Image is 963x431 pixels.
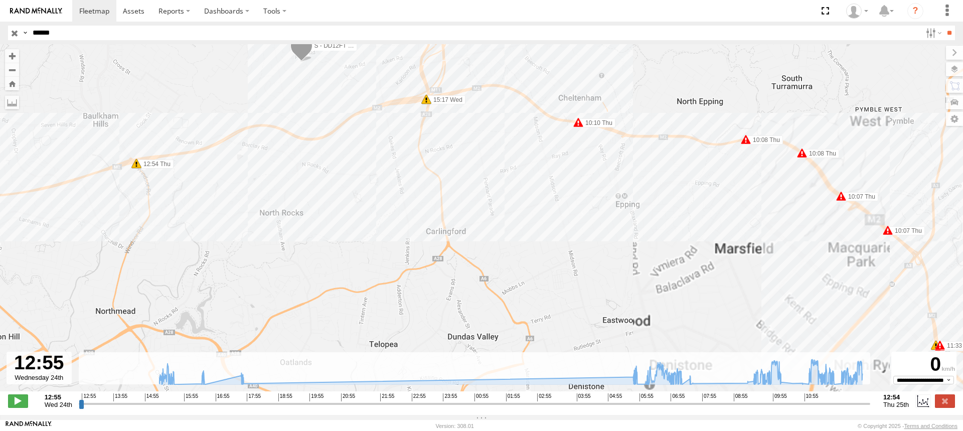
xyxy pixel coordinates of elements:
[883,401,909,408] span: Thu 25th Sep 2025
[45,401,72,408] span: Wed 24th Sep 2025
[436,423,474,429] div: Version: 308.01
[608,393,622,401] span: 04:55
[309,393,324,401] span: 19:55
[426,95,465,104] label: 15:17 Wed
[184,393,198,401] span: 15:55
[734,393,748,401] span: 08:55
[5,77,19,90] button: Zoom Home
[537,393,551,401] span: 02:55
[8,394,28,407] label: Play/Stop
[577,393,591,401] span: 03:55
[935,394,955,407] label: Close
[5,63,19,77] button: Zoom out
[904,423,957,429] a: Terms and Conditions
[671,393,685,401] span: 06:55
[21,26,29,40] label: Search Query
[113,393,127,401] span: 13:55
[888,226,925,235] label: 10:07 Thu
[10,8,62,15] img: rand-logo.svg
[6,421,52,431] a: Visit our Website
[858,423,957,429] div: © Copyright 2025 -
[380,393,394,401] span: 21:55
[247,393,261,401] span: 17:55
[639,393,654,401] span: 05:55
[136,160,174,169] label: 12:54 Thu
[578,118,615,127] label: 10:10 Thu
[474,393,489,401] span: 00:55
[922,26,943,40] label: Search Filter Options
[82,393,96,401] span: 12:55
[443,393,457,401] span: 23:55
[893,353,955,376] div: 0
[702,393,716,401] span: 07:55
[341,393,355,401] span: 20:55
[145,393,159,401] span: 14:55
[216,393,230,401] span: 16:55
[5,95,19,109] label: Measure
[841,192,878,201] label: 10:07 Thu
[946,112,963,126] label: Map Settings
[843,4,872,19] div: Tye Clark
[506,393,520,401] span: 01:55
[5,49,19,63] button: Zoom in
[805,393,819,401] span: 10:55
[773,393,787,401] span: 09:55
[412,393,426,401] span: 22:55
[45,393,72,401] strong: 12:55
[883,393,909,401] strong: 12:54
[802,149,839,158] label: 10:08 Thu
[278,393,292,401] span: 18:55
[314,42,390,49] span: S - DD12FT - Rhyce Muscat
[746,135,783,145] label: 10:08 Thu
[907,3,923,19] i: ?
